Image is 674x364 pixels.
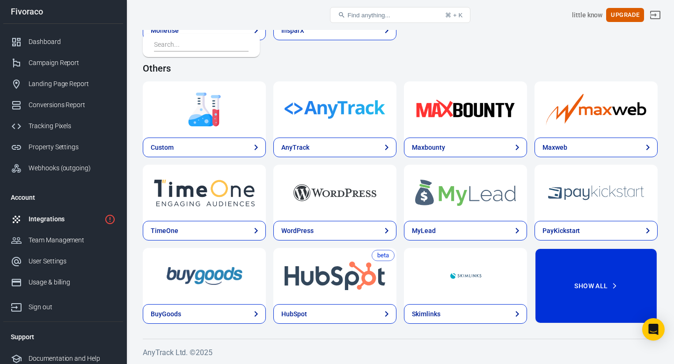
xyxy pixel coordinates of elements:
[3,230,123,251] a: Team Management
[281,309,307,319] div: HubSpot
[151,26,179,36] div: Monetise
[29,302,116,312] div: Sign out
[143,248,266,304] a: BuyGoods
[3,251,123,272] a: User Settings
[546,176,646,210] img: PayKickstart
[3,52,123,73] a: Campaign Report
[542,143,567,153] div: Maxweb
[3,158,123,179] a: Webhooks (outgoing)
[29,100,116,110] div: Conversions Report
[412,226,436,236] div: MyLead
[330,7,470,23] button: Find anything...⌘ + K
[415,259,516,293] img: Skimlinks
[29,214,101,224] div: Integrations
[3,186,123,209] li: Account
[143,304,266,324] a: BuyGoods
[143,165,266,221] a: TimeOne
[3,137,123,158] a: Property Settings
[3,116,123,137] a: Tracking Pixels
[273,81,396,138] a: AnyTrack
[546,93,646,126] img: Maxweb
[535,138,658,157] a: Maxweb
[404,138,527,157] a: Maxbounty
[572,10,602,20] div: Account id: mo8GAE1d
[3,7,123,16] div: Fivoraco
[415,176,516,210] img: MyLead
[151,309,181,319] div: BuyGoods
[542,226,580,236] div: PayKickstart
[29,354,116,364] div: Documentation and Help
[3,31,123,52] a: Dashboard
[285,176,385,210] img: WordPress
[29,79,116,89] div: Landing Page Report
[644,4,667,26] a: Sign out
[273,21,396,40] a: InsparX
[535,165,658,221] a: PayKickstart
[273,138,396,157] a: AnyTrack
[285,259,385,293] img: HubSpot
[29,37,116,47] div: Dashboard
[151,143,174,153] div: Custom
[412,143,445,153] div: Maxbounty
[281,26,304,36] div: InsparX
[143,81,266,138] a: Custom
[404,81,527,138] a: Maxbounty
[29,142,116,152] div: Property Settings
[29,58,116,68] div: Campaign Report
[143,138,266,157] a: Custom
[445,12,462,19] div: ⌘ + K
[3,209,123,230] a: Integrations
[404,165,527,221] a: MyLead
[154,176,255,210] img: TimeOne
[3,272,123,293] a: Usage & billing
[535,221,658,240] a: PayKickstart
[151,226,178,236] div: TimeOne
[29,256,116,266] div: User Settings
[29,163,116,173] div: Webhooks (outgoing)
[154,93,255,126] img: Custom
[29,121,116,131] div: Tracking Pixels
[285,93,385,126] img: AnyTrack
[3,326,123,348] li: Support
[404,304,527,324] a: Skimlinks
[535,248,658,324] button: Show All
[404,248,527,304] a: Skimlinks
[535,81,658,138] a: Maxweb
[3,73,123,95] a: Landing Page Report
[412,309,440,319] div: Skimlinks
[3,95,123,116] a: Conversions Report
[281,226,314,236] div: WordPress
[143,221,266,240] a: TimeOne
[273,221,396,240] a: WordPress
[281,143,309,153] div: AnyTrack
[347,12,390,19] span: Find anything...
[154,39,245,51] input: Search...
[143,21,266,40] a: Monetise
[415,93,516,126] img: Maxbounty
[104,214,116,225] svg: 1 networks not verified yet
[642,318,665,341] div: Open Intercom Messenger
[143,63,658,74] h4: Others
[273,304,396,324] a: HubSpot
[29,235,116,245] div: Team Management
[404,221,527,240] a: MyLead
[154,259,255,293] img: BuyGoods
[273,165,396,221] a: WordPress
[3,293,123,318] a: Sign out
[273,248,396,304] a: HubSpot
[143,347,658,358] h6: AnyTrack Ltd. © 2025
[29,277,116,287] div: Usage & billing
[606,8,644,22] button: Upgrade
